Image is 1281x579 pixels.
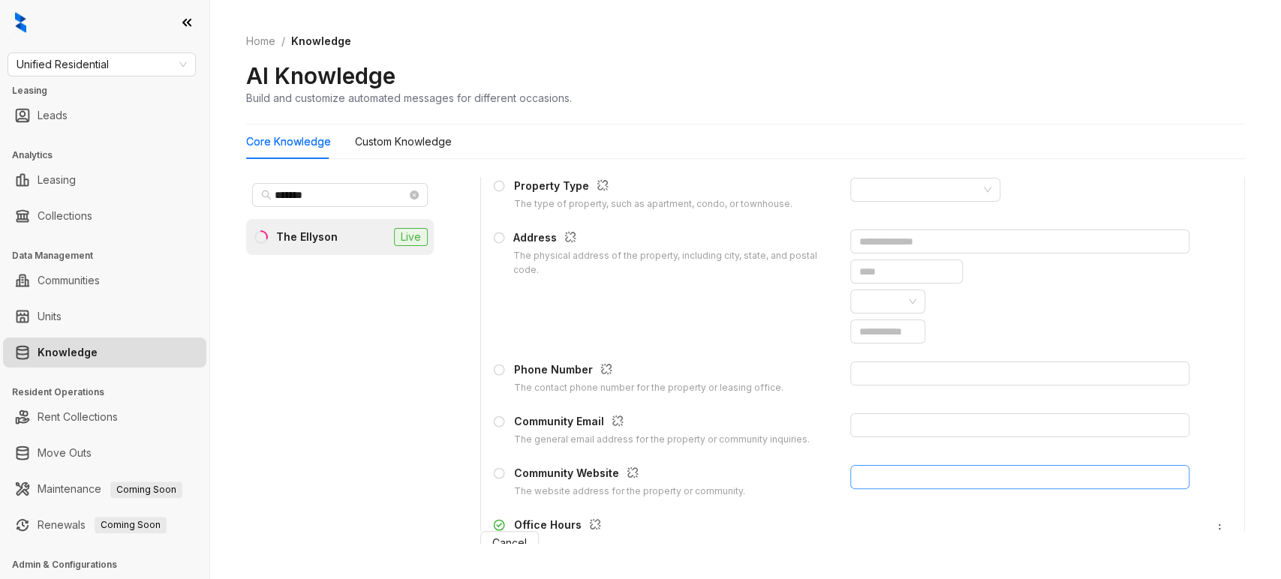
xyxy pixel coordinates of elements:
[3,510,206,540] li: Renewals
[410,190,419,199] span: close-circle
[3,265,206,295] li: Communities
[1213,523,1225,535] span: more
[394,228,428,246] span: Live
[38,301,62,331] a: Units
[12,148,209,162] h3: Analytics
[492,535,527,551] span: Cancel
[95,517,167,533] span: Coming Soon
[243,33,278,49] a: Home
[38,265,100,295] a: Communities
[291,34,351,47] span: Knowledge
[514,484,745,499] div: The website address for the property or community.
[38,402,118,432] a: Rent Collections
[12,249,209,262] h3: Data Management
[514,433,810,447] div: The general email address for the property or community inquiries.
[38,438,92,468] a: Move Outs
[3,201,206,231] li: Collections
[514,197,792,211] div: The type of property, such as apartment, condo, or townhouse.
[38,165,76,195] a: Leasing
[12,385,209,399] h3: Resident Operations
[38,510,167,540] a: RenewalsComing Soon
[38,337,98,367] a: Knowledge
[246,133,331,150] div: Core Knowledge
[261,190,272,200] span: search
[3,337,206,367] li: Knowledge
[110,481,182,498] span: Coming Soon
[281,33,285,49] li: /
[12,84,209,97] h3: Leasing
[355,133,452,150] div: Custom Knowledge
[276,229,338,245] div: The Ellyson
[3,165,206,195] li: Leasing
[513,249,832,277] div: The physical address of the property, including city, state, and postal code.
[3,474,206,504] li: Maintenance
[3,301,206,331] li: Units
[17,53,187,76] span: Unified Residential
[514,413,810,433] div: Community Email
[38,201,92,231] a: Collections
[513,229,832,249] div: Address
[480,531,539,555] button: Cancel
[514,381,783,395] div: The contact phone number for the property or leasing office.
[12,558,209,571] h3: Admin & Configurations
[514,465,745,484] div: Community Website
[246,90,572,106] div: Build and customize automated messages for different occasions.
[514,517,818,536] div: Office Hours
[514,178,792,197] div: Property Type
[3,438,206,468] li: Move Outs
[15,12,26,33] img: logo
[38,100,68,130] a: Leads
[3,402,206,432] li: Rent Collections
[3,100,206,130] li: Leads
[514,361,783,381] div: Phone Number
[246,61,395,90] h2: AI Knowledge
